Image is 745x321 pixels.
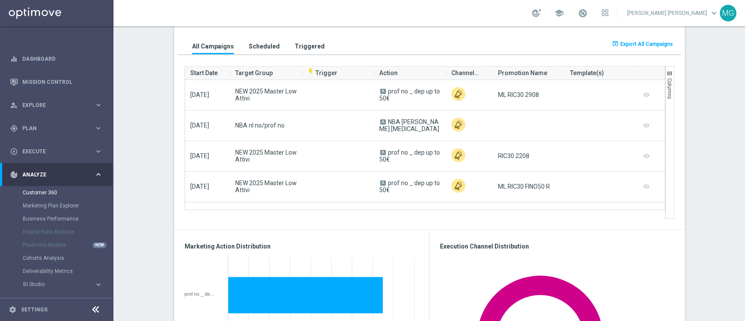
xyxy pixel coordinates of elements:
[380,89,386,94] span: A
[9,306,17,314] i: settings
[22,126,94,131] span: Plan
[380,150,386,155] span: A
[10,125,103,132] div: gps_fixed Plan keyboard_arrow_right
[94,101,103,109] i: keyboard_arrow_right
[22,172,94,177] span: Analyze
[380,180,386,186] span: A
[10,55,103,62] button: equalizer Dashboard
[23,278,113,291] div: BI Studio
[720,5,736,21] div: MG
[190,152,209,159] span: [DATE]
[94,147,103,155] i: keyboard_arrow_right
[23,252,113,265] div: Cohorts Analysis
[451,179,465,193] img: Other
[292,38,327,54] button: Triggered
[23,282,86,287] span: BI Studio
[10,124,18,132] i: gps_fixed
[235,122,285,129] span: NBA nl no/prof no
[235,64,273,82] span: Target Group
[22,47,103,70] a: Dashboard
[379,118,439,132] span: NBA [PERSON_NAME] [MEDICAL_DATA]
[498,91,539,98] span: ML RIC30 2908
[10,47,103,70] div: Dashboard
[10,79,103,86] button: Mission Control
[451,148,465,162] img: Other
[23,268,91,275] a: Deliverability Metrics
[10,55,18,63] i: equalizer
[21,307,48,312] a: Settings
[185,291,222,297] div: prof no _ dep up to 50€
[307,68,314,75] i: flash_on
[10,148,18,155] i: play_circle_outline
[247,38,282,54] button: Scheduled
[190,122,209,129] span: [DATE]
[94,124,103,132] i: keyboard_arrow_right
[93,242,106,248] div: NEW
[620,41,673,47] span: Export All Campaigns
[190,38,236,54] button: All Campaigns
[23,212,113,225] div: Business Performance
[94,280,103,289] i: keyboard_arrow_right
[307,69,337,76] span: Trigger
[23,202,91,209] a: Marketing Plan Explorer
[380,119,386,124] span: A
[498,152,529,159] span: RIC30 2208
[666,78,673,99] span: Columns
[23,238,113,252] div: Predictive Models
[192,42,234,50] h3: All Campaigns
[10,171,94,179] div: Analyze
[23,186,113,199] div: Customer 360
[22,149,94,154] span: Execute
[451,64,481,82] span: Channel(s)
[23,215,91,222] a: Business Performance
[611,38,674,50] button: open_in_browser Export All Campaigns
[22,103,94,108] span: Explore
[22,70,103,93] a: Mission Control
[10,148,94,155] div: Execute
[554,8,564,18] span: school
[709,8,719,18] span: keyboard_arrow_down
[10,148,103,155] button: play_circle_outline Execute keyboard_arrow_right
[23,255,91,262] a: Cohorts Analysis
[570,64,604,82] span: Template(s)
[10,171,103,178] button: track_changes Analyze keyboard_arrow_right
[23,282,94,287] div: BI Studio
[185,242,419,250] h3: Marketing Action Distribution
[295,42,325,50] h3: Triggered
[10,102,103,109] button: person_search Explore keyboard_arrow_right
[190,91,209,98] span: [DATE]
[23,281,103,288] button: BI Studio keyboard_arrow_right
[235,88,297,102] span: NEW 2025 Master Low Attivi
[379,149,440,163] span: prof no _ dep up to 50€
[23,225,113,238] div: Repeat Rate Analysis
[10,124,94,132] div: Plan
[379,64,398,82] span: Action
[498,64,547,82] span: Promotion Name
[190,183,209,190] span: [DATE]
[379,179,440,193] span: prof no _ dep up to 50€
[451,117,465,131] img: Other
[23,199,113,212] div: Marketing Plan Explorer
[626,7,720,20] a: [PERSON_NAME] [PERSON_NAME]keyboard_arrow_down
[235,179,297,193] span: NEW 2025 Master Low Attivi
[10,101,18,109] i: person_search
[612,40,619,47] i: open_in_browser
[10,101,94,109] div: Explore
[498,183,550,190] span: ML RIC30 FINO50 R
[249,42,280,50] h3: Scheduled
[379,88,440,102] span: prof no _ dep up to 50€
[440,242,674,250] h3: Execution Channel Distribution
[23,265,113,278] div: Deliverability Metrics
[451,87,465,101] img: Other
[10,70,103,93] div: Mission Control
[190,64,218,82] span: Start Date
